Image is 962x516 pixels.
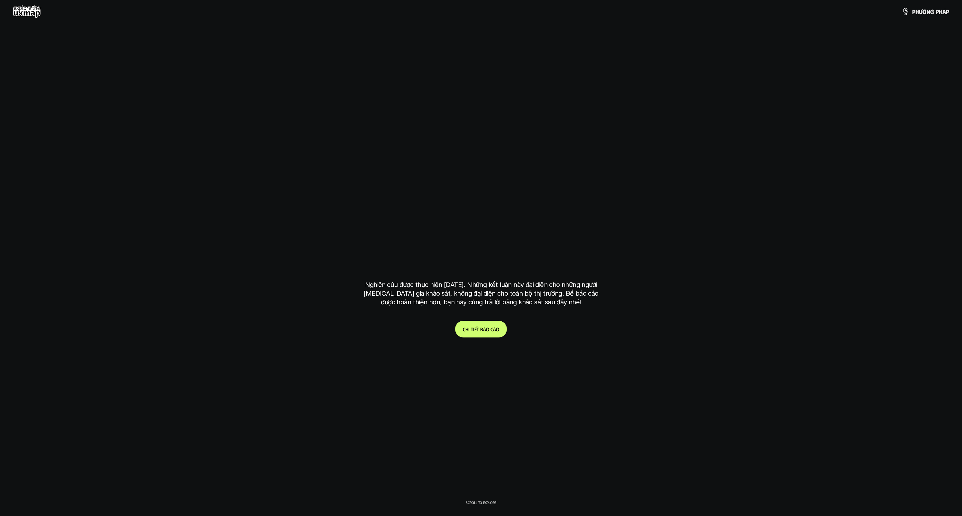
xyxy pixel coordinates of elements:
[486,326,489,332] span: o
[496,326,499,332] span: o
[468,326,470,332] span: i
[463,326,465,332] span: C
[483,326,486,332] span: á
[919,8,922,15] span: ư
[480,326,483,332] span: b
[455,321,507,337] a: Chitiếtbáocáo
[942,8,946,15] span: á
[459,180,508,187] h6: Kết quả nghiên cứu
[493,326,496,332] span: á
[471,326,473,332] span: t
[473,326,474,332] span: i
[366,245,596,272] h1: tại [GEOGRAPHIC_DATA]
[490,326,493,332] span: c
[465,326,468,332] span: h
[922,8,927,15] span: ơ
[902,5,949,18] a: phươngpháp
[361,281,602,307] p: Nghiên cứu được thực hiện [DATE]. Những kết luận này đại diện cho những người [MEDICAL_DATA] gia ...
[930,8,934,15] span: g
[927,8,930,15] span: n
[466,500,496,505] p: Scroll to explore
[946,8,949,15] span: p
[912,8,915,15] span: p
[915,8,919,15] span: h
[474,326,477,332] span: ế
[936,8,939,15] span: p
[939,8,942,15] span: h
[477,326,479,332] span: t
[364,195,599,222] h1: phạm vi công việc của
